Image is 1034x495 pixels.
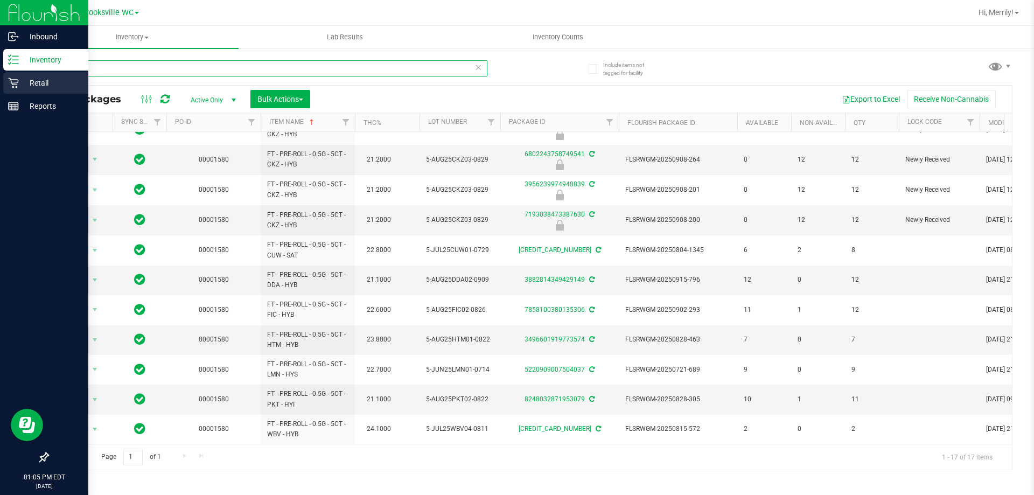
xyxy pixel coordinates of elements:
a: Inventory Counts [451,26,664,48]
a: Filter [601,113,619,131]
a: Lot Number [428,118,467,126]
span: select [88,392,102,407]
span: Sync from Compliance System [588,150,595,158]
span: FT - PRE-ROLL - 0.5G - 5CT - DDA - HYB [267,270,348,290]
a: Lab Results [239,26,451,48]
a: 00001580 [199,216,229,224]
a: Item Name [269,118,316,126]
span: select [88,213,102,228]
div: Newly Received [499,220,620,231]
div: Newly Received [499,129,620,140]
span: In Sync [134,362,145,377]
a: [CREDIT_CARD_NUMBER] [519,246,591,254]
span: 0 [798,424,839,434]
span: FT - PRE-ROLL - 0.5G - 5CT - HTM - HYB [267,330,348,350]
a: Sync Status [121,118,163,126]
span: 12 [744,275,785,285]
span: 0 [798,275,839,285]
inline-svg: Reports [8,101,19,111]
span: 21.2000 [361,152,396,168]
span: Sync from Compliance System [588,306,595,313]
span: select [88,302,102,317]
span: Lab Results [312,32,378,42]
span: 12 [851,305,892,315]
span: In Sync [134,421,145,436]
a: Filter [962,113,980,131]
span: FLSRWGM-20250815-572 [625,424,731,434]
span: FLSRWGM-20250828-305 [625,394,731,405]
span: FT - PRE-ROLL - 0.5G - 5CT - CKZ - HYB [267,210,348,231]
span: FLSRWGM-20250915-796 [625,275,731,285]
button: Receive Non-Cannabis [907,90,996,108]
span: Newly Received [905,155,973,165]
a: [CREDIT_CARD_NUMBER] [519,425,591,433]
span: 11 [744,305,785,315]
a: PO ID [175,118,191,126]
span: Page of 1 [92,449,170,465]
a: 8248032871953079 [525,395,585,403]
span: select [88,152,102,167]
div: Newly Received [499,190,620,200]
a: Filter [337,113,355,131]
span: 23.8000 [361,332,396,347]
inline-svg: Inbound [8,31,19,42]
span: 0 [798,365,839,375]
a: 00001580 [199,126,229,133]
span: 2 [798,245,839,255]
span: Sync from Compliance System [588,276,595,283]
span: FT - PRE-ROLL - 0.5G - 5CT - WBV - HYB [267,419,348,440]
a: 00001580 [199,366,229,373]
span: Sync from Compliance System [588,211,595,218]
span: 21.2000 [361,212,396,228]
span: 5-AUG25FIC02-0826 [426,305,494,315]
span: select [88,422,102,437]
span: 5-JUL25WBV04-0811 [426,424,494,434]
a: THC% [364,119,381,127]
a: 00001580 [199,425,229,433]
a: 7858100380135306 [525,306,585,313]
div: Newly Received [499,159,620,170]
span: 9 [851,365,892,375]
span: 22.6000 [361,302,396,318]
span: FLSRWGM-20250902-293 [625,305,731,315]
span: 12 [851,215,892,225]
span: 6 [744,245,785,255]
span: 7 [851,334,892,345]
span: 12 [851,185,892,195]
span: Sync from Compliance System [588,336,595,343]
a: 00001580 [199,395,229,403]
a: 00001580 [199,306,229,313]
span: 12 [798,185,839,195]
span: FLSRWGM-20250721-689 [625,365,731,375]
inline-svg: Inventory [8,54,19,65]
a: Filter [243,113,261,131]
span: 0 [744,215,785,225]
span: Newly Received [905,185,973,195]
span: Clear [474,60,482,74]
span: 0 [744,185,785,195]
a: Available [746,119,778,127]
span: All Packages [56,93,132,105]
span: FLSRWGM-20250828-463 [625,334,731,345]
p: Inbound [19,30,83,43]
span: 12 [851,155,892,165]
span: Inventory Counts [518,32,598,42]
span: 5-AUG25CKZ03-0829 [426,215,494,225]
span: In Sync [134,392,145,407]
a: 00001580 [199,276,229,283]
a: 6802243758749541 [525,150,585,158]
span: In Sync [134,182,145,197]
input: 1 [123,449,143,465]
span: In Sync [134,272,145,287]
span: FLSRWGM-20250804-1345 [625,245,731,255]
span: Sync from Compliance System [594,246,601,254]
span: 1 - 17 of 17 items [933,449,1001,465]
span: In Sync [134,212,145,227]
a: Non-Available [800,119,848,127]
a: Package ID [509,118,546,126]
span: Brooksville WC [81,8,134,17]
a: 00001580 [199,156,229,163]
span: 12 [798,215,839,225]
span: Inventory [26,32,239,42]
span: Sync from Compliance System [588,366,595,373]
